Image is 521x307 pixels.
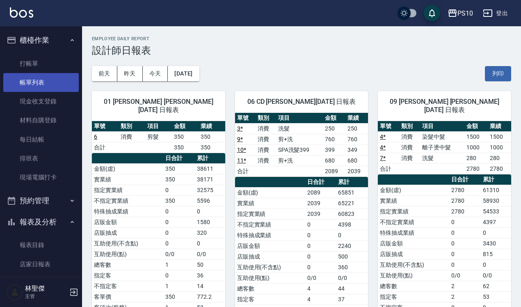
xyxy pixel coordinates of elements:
[119,121,145,132] th: 類別
[276,113,323,124] th: 項目
[92,281,163,291] td: 不指定客
[92,174,163,185] td: 實業績
[199,142,225,153] td: 350
[276,134,323,144] td: 剪+洗
[305,208,336,219] td: 2039
[399,153,420,163] td: 消費
[92,45,511,56] h3: 設計師日報表
[163,259,195,270] td: 1
[336,273,368,283] td: 0/0
[195,270,225,281] td: 36
[163,206,195,217] td: 0
[378,270,449,281] td: 互助使用(點)
[323,155,345,166] td: 680
[444,5,476,22] button: PS10
[481,270,511,281] td: 0/0
[195,227,225,238] td: 320
[245,98,359,106] span: 06 CD [PERSON_NAME][DATE] 日報表
[449,281,481,291] td: 2
[235,273,305,283] td: 互助使用(點)
[481,185,511,195] td: 61310
[449,174,481,185] th: 日合計
[276,123,323,134] td: 洗髮
[195,185,225,195] td: 32575
[235,219,305,230] td: 不指定實業績
[323,113,345,124] th: 金額
[420,121,464,132] th: 項目
[163,185,195,195] td: 0
[399,142,420,153] td: 消費
[305,294,336,305] td: 4
[323,166,345,176] td: 2089
[25,293,67,300] p: 主管
[3,211,79,233] button: 報表及分析
[235,251,305,262] td: 店販抽成
[488,121,511,132] th: 業績
[336,262,368,273] td: 360
[336,198,368,208] td: 65221
[145,131,172,142] td: 剪髮
[449,270,481,281] td: 0/0
[481,206,511,217] td: 54533
[3,190,79,211] button: 預約管理
[449,227,481,238] td: 0
[336,219,368,230] td: 4398
[256,155,276,166] td: 消費
[464,153,488,163] td: 280
[235,198,305,208] td: 實業績
[256,113,276,124] th: 類別
[424,5,440,21] button: save
[235,113,256,124] th: 單號
[464,121,488,132] th: 金額
[345,144,368,155] td: 349
[488,153,511,163] td: 280
[399,121,420,132] th: 類別
[199,121,225,132] th: 業績
[488,131,511,142] td: 1500
[92,249,163,259] td: 互助使用(點)
[92,270,163,281] td: 指定客
[143,66,168,81] button: 今天
[195,163,225,174] td: 38611
[449,206,481,217] td: 2780
[195,291,225,302] td: 772.2
[305,251,336,262] td: 0
[3,111,79,130] a: 材料自購登錄
[195,249,225,259] td: 0/0
[378,121,399,132] th: 單號
[163,217,195,227] td: 0
[92,238,163,249] td: 互助使用(不含點)
[235,241,305,251] td: 店販金額
[163,249,195,259] td: 0/0
[481,227,511,238] td: 0
[336,294,368,305] td: 37
[235,187,305,198] td: 金額(虛)
[276,155,323,166] td: 剪+洗
[399,131,420,142] td: 消費
[10,7,33,18] img: Logo
[464,142,488,153] td: 1000
[163,270,195,281] td: 0
[102,98,215,114] span: 01 [PERSON_NAME] [PERSON_NAME][DATE] 日報表
[168,66,199,81] button: [DATE]
[449,238,481,249] td: 0
[235,262,305,273] td: 互助使用(不含點)
[92,121,119,132] th: 單號
[235,208,305,219] td: 指定實業績
[345,123,368,134] td: 250
[481,291,511,302] td: 53
[481,238,511,249] td: 3430
[449,217,481,227] td: 0
[163,227,195,238] td: 0
[235,283,305,294] td: 總客數
[195,217,225,227] td: 1580
[305,230,336,241] td: 0
[163,291,195,302] td: 350
[3,130,79,149] a: 每日結帳
[235,113,368,177] table: a dense table
[3,168,79,187] a: 現場電腦打卡
[481,249,511,259] td: 815
[378,281,449,291] td: 總客數
[481,281,511,291] td: 62
[481,174,511,185] th: 累計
